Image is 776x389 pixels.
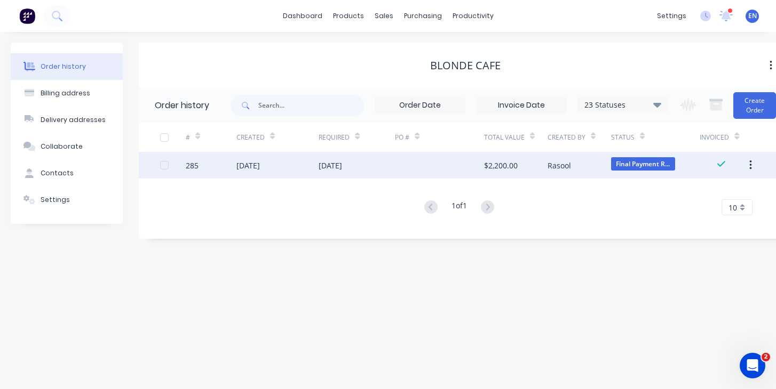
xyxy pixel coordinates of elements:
[484,133,525,142] div: Total Value
[11,107,123,133] button: Delivery addresses
[395,123,484,152] div: PO #
[369,8,399,24] div: sales
[186,133,190,142] div: #
[258,95,364,116] input: Search...
[700,123,750,152] div: Invoiced
[452,200,467,215] div: 1 of 1
[155,99,209,112] div: Order history
[11,187,123,213] button: Settings
[762,353,770,361] span: 2
[319,133,350,142] div: Required
[41,142,83,151] div: Collaborate
[611,123,700,152] div: Status
[375,98,465,114] input: Order Date
[41,195,70,205] div: Settings
[236,133,265,142] div: Created
[41,115,106,125] div: Delivery addresses
[611,133,635,142] div: Status
[748,11,757,21] span: EN
[729,202,737,213] span: 10
[186,160,199,171] div: 285
[11,80,123,107] button: Billing address
[484,123,548,152] div: Total Value
[236,123,319,152] div: Created
[740,353,765,378] iframe: Intercom live chat
[41,88,90,98] div: Billing address
[278,8,328,24] a: dashboard
[548,123,611,152] div: Created By
[328,8,369,24] div: products
[319,123,395,152] div: Required
[447,8,499,24] div: productivity
[548,160,571,171] div: Rasool
[484,160,518,171] div: $2,200.00
[430,59,501,72] div: BLONDE CAFE
[399,8,447,24] div: purchasing
[41,168,74,178] div: Contacts
[395,133,409,142] div: PO #
[652,8,692,24] div: settings
[578,99,668,111] div: 23 Statuses
[319,160,342,171] div: [DATE]
[11,133,123,160] button: Collaborate
[236,160,260,171] div: [DATE]
[186,123,236,152] div: #
[611,157,675,171] span: Final Payment R...
[700,133,729,142] div: Invoiced
[41,62,86,71] div: Order history
[19,8,35,24] img: Factory
[11,160,123,187] button: Contacts
[477,98,566,114] input: Invoice Date
[11,53,123,80] button: Order history
[548,133,585,142] div: Created By
[733,92,776,119] button: Create Order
